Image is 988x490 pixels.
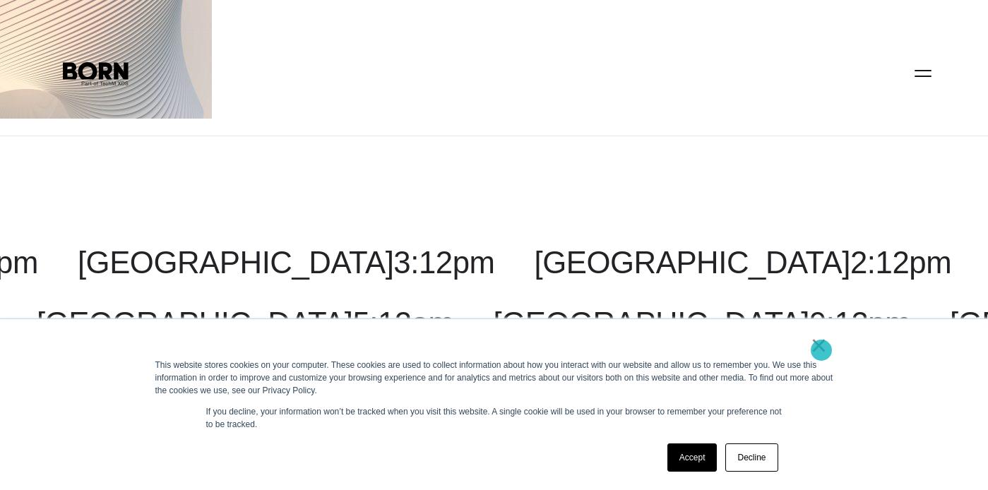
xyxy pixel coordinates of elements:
span: 9:12pm [809,306,910,340]
a: Accept [667,443,718,472]
p: If you decline, your information won’t be tracked when you visit this website. A single cookie wi... [206,405,782,431]
span: 3:12pm [393,245,494,280]
span: 2:12pm [850,245,951,280]
a: [GEOGRAPHIC_DATA]5:12am [37,306,454,340]
div: This website stores cookies on your computer. These cookies are used to collect information about... [155,359,833,397]
a: [GEOGRAPHIC_DATA]3:12pm [78,245,495,280]
a: Decline [725,443,778,472]
a: × [811,339,828,352]
a: [GEOGRAPHIC_DATA]9:12pm [493,306,910,340]
button: Open [906,58,940,88]
a: [GEOGRAPHIC_DATA]2:12pm [534,245,951,280]
span: 5:12am [352,306,453,340]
